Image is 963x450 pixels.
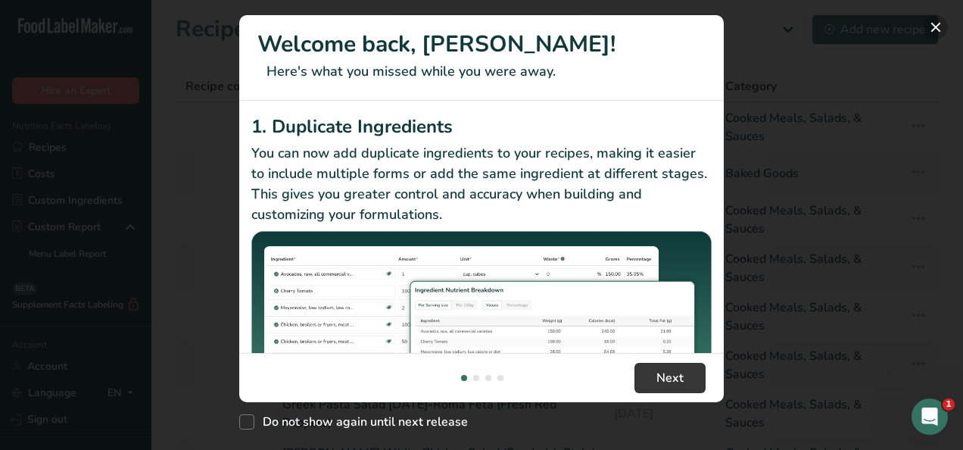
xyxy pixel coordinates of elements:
[251,231,712,403] img: Duplicate Ingredients
[254,414,468,430] span: Do not show again until next release
[257,27,706,61] h1: Welcome back, [PERSON_NAME]!
[251,113,712,140] h2: 1. Duplicate Ingredients
[634,363,706,393] button: Next
[257,61,706,82] p: Here's what you missed while you were away.
[656,369,684,387] span: Next
[251,143,712,225] p: You can now add duplicate ingredients to your recipes, making it easier to include multiple forms...
[943,398,955,411] span: 1
[912,398,948,435] iframe: Intercom live chat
